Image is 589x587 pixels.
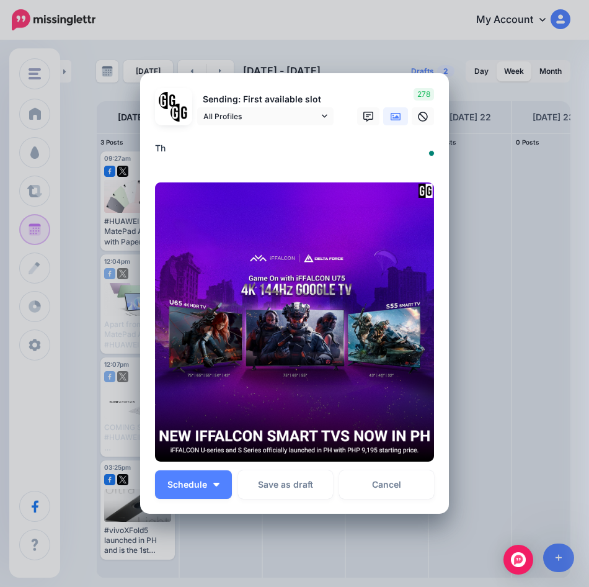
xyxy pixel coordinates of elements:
[238,470,333,499] button: Save as draft
[155,141,440,156] div: Th
[503,545,533,575] div: Open Intercom Messenger
[203,110,319,123] span: All Profiles
[155,470,232,499] button: Schedule
[414,88,434,101] span: 278
[197,107,334,125] a: All Profiles
[167,480,207,489] span: Schedule
[159,92,177,110] img: 353459792_649996473822713_4483302954317148903_n-bsa138318.png
[213,483,219,486] img: arrow-down-white.png
[339,470,434,499] a: Cancel
[170,104,188,122] img: JT5sWCfR-79925.png
[197,92,334,107] p: Sending: First available slot
[155,182,434,462] img: GIUXLRGPVOTOS9DGNIAMGHEWPI8OFP24.png
[155,141,440,165] textarea: To enrich screen reader interactions, please activate Accessibility in Grammarly extension settings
